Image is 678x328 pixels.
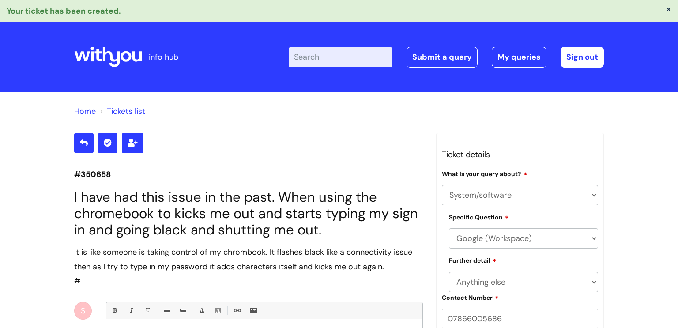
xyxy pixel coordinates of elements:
div: | - [289,47,604,67]
li: Tickets list [98,104,145,118]
label: What is your query about? [442,169,527,178]
a: • Unordered List (Ctrl-Shift-7) [161,305,172,316]
p: info hub [149,50,178,64]
a: My queries [492,47,546,67]
div: S [74,302,92,320]
a: 1. Ordered List (Ctrl-Shift-8) [177,305,188,316]
a: Submit a query [407,47,478,67]
input: Search [289,47,392,67]
a: Font Color [196,305,207,316]
p: #350658 [74,167,423,181]
a: Home [74,106,96,117]
a: Bold (Ctrl-B) [109,305,120,316]
h1: I have had this issue in the past. When using the chromebook to kicks me out and starts typing my... [74,189,423,238]
a: Link [231,305,242,316]
a: Insert Image... [248,305,259,316]
a: Sign out [561,47,604,67]
a: Underline(Ctrl-U) [142,305,153,316]
li: Solution home [74,104,96,118]
label: Further detail [449,256,497,264]
div: It is like someone is taking control of my chrombook. It flashes black like a connectivity issue ... [74,245,423,274]
a: Italic (Ctrl-I) [125,305,136,316]
a: Tickets list [107,106,145,117]
label: Contact Number [442,293,499,302]
button: × [666,5,671,13]
h3: Ticket details [442,147,598,162]
div: # [74,245,423,288]
label: Specific Question [449,212,509,221]
a: Back Color [212,305,223,316]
